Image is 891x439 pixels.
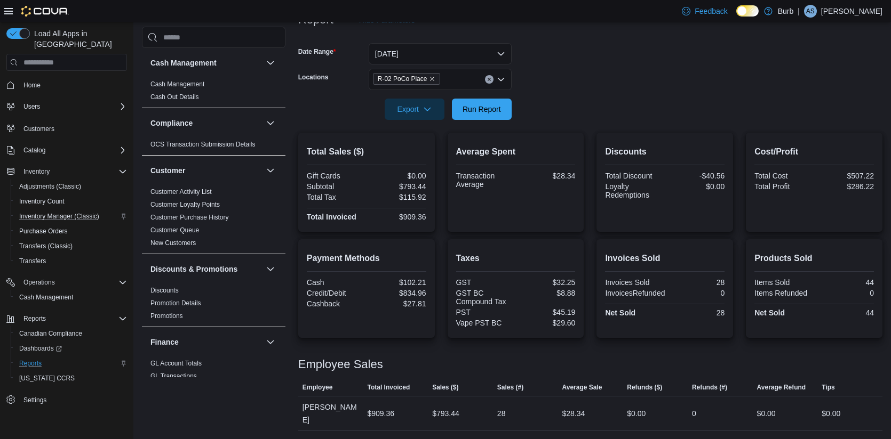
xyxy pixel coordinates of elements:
[150,93,199,101] a: Cash Out Details
[456,252,576,265] h2: Taxes
[150,58,262,68] button: Cash Management
[605,289,665,297] div: InvoicesRefunded
[669,289,725,297] div: 0
[518,278,575,287] div: $32.25
[456,308,514,316] div: PST
[432,383,458,392] span: Sales ($)
[754,172,812,180] div: Total Cost
[19,344,62,353] span: Dashboards
[142,138,285,155] div: Compliance
[19,293,73,302] span: Cash Management
[150,287,179,294] a: Discounts
[778,5,794,18] p: Burb
[378,74,427,84] span: R-02 PoCo Place
[19,227,68,235] span: Purchase Orders
[497,407,506,420] div: 28
[605,172,663,180] div: Total Discount
[19,182,81,191] span: Adjustments (Classic)
[369,43,512,64] button: [DATE]
[15,180,127,193] span: Adjustments (Classic)
[369,213,426,221] div: $909.36
[816,289,874,297] div: 0
[19,121,127,135] span: Customers
[754,145,874,158] h2: Cost/Profit
[15,372,79,385] a: [US_STATE] CCRS
[15,327,86,340] a: Canadian Compliance
[456,289,514,306] div: GST BC Compound Tax
[11,194,131,209] button: Inventory Count
[456,278,514,287] div: GST
[369,182,426,191] div: $793.44
[2,120,131,136] button: Customers
[11,209,131,224] button: Inventory Manager (Classic)
[562,383,602,392] span: Average Sale
[11,341,131,356] a: Dashboards
[19,394,51,407] a: Settings
[692,383,727,392] span: Refunds (#)
[23,146,45,155] span: Catalog
[23,278,55,287] span: Operations
[15,225,127,238] span: Purchase Orders
[757,383,806,392] span: Average Refund
[816,278,874,287] div: 44
[822,383,834,392] span: Tips
[19,374,75,383] span: [US_STATE] CCRS
[150,140,256,149] span: OCS Transaction Submission Details
[19,257,46,265] span: Transfers
[150,188,212,196] a: Customer Activity List
[23,396,46,404] span: Settings
[605,145,725,158] h2: Discounts
[142,185,285,254] div: Customer
[369,299,426,308] div: $27.81
[15,225,72,238] a: Purchase Orders
[15,342,127,355] span: Dashboards
[678,1,731,22] a: Feedback
[2,164,131,179] button: Inventory
[19,276,127,289] span: Operations
[456,319,514,327] div: Vape PST BC
[150,214,229,221] a: Customer Purchase History
[816,182,874,191] div: $286.22
[497,383,523,392] span: Sales (#)
[11,371,131,386] button: [US_STATE] CCRS
[2,392,131,408] button: Settings
[816,172,874,180] div: $507.22
[307,193,364,201] div: Total Tax
[150,80,204,88] a: Cash Management
[15,210,104,223] a: Inventory Manager (Classic)
[142,78,285,108] div: Cash Management
[19,144,50,157] button: Catalog
[150,264,262,274] button: Discounts & Promotions
[822,407,840,420] div: $0.00
[736,5,759,17] input: Dark Mode
[456,172,514,189] div: Transaction Average
[150,359,202,368] span: GL Account Totals
[21,6,69,17] img: Cova
[150,80,204,88] span: Cash Management
[19,78,127,92] span: Home
[15,291,127,304] span: Cash Management
[19,197,65,206] span: Inventory Count
[695,6,727,17] span: Feedback
[19,165,54,178] button: Inventory
[19,100,127,113] span: Users
[605,278,663,287] div: Invoices Sold
[369,289,426,297] div: $834.96
[264,117,277,129] button: Compliance
[11,326,131,341] button: Canadian Compliance
[2,311,131,326] button: Reports
[150,213,229,222] span: Customer Purchase History
[298,358,383,371] h3: Employee Sales
[19,276,59,289] button: Operations
[150,141,256,148] a: OCS Transaction Submission Details
[391,99,438,120] span: Export
[757,407,776,420] div: $0.00
[821,5,882,18] p: [PERSON_NAME]
[627,407,646,420] div: $0.00
[798,5,800,18] p: |
[11,224,131,239] button: Purchase Orders
[19,312,127,325] span: Reports
[23,167,50,176] span: Inventory
[15,255,50,267] a: Transfers
[429,76,435,82] button: Remove R-02 PoCo Place from selection in this group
